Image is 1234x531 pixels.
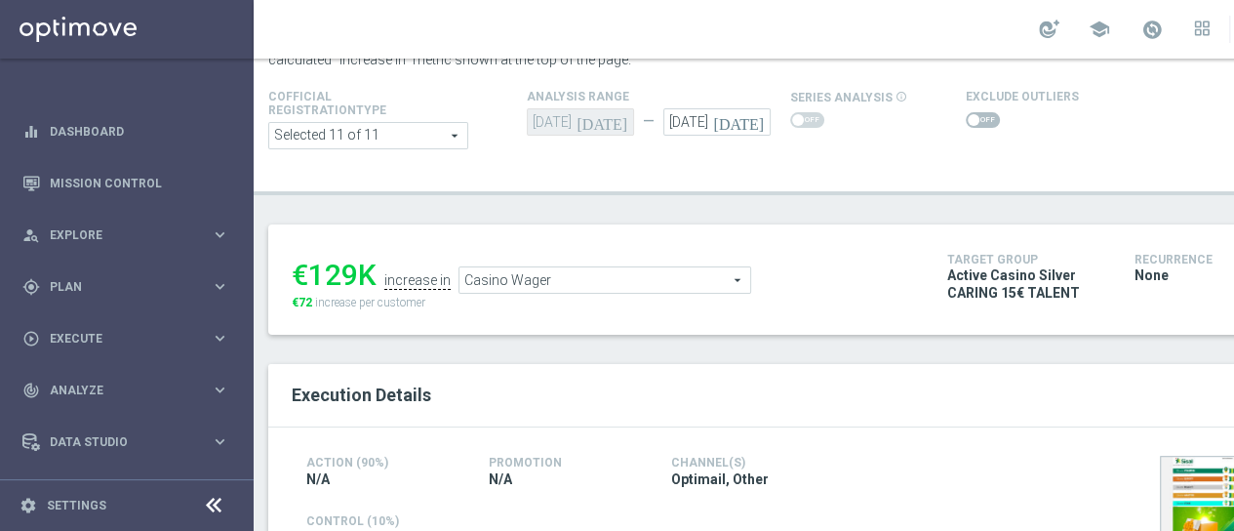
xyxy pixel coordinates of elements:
h4: Exclude Outliers [966,90,1079,103]
div: Execute [22,330,211,347]
i: keyboard_arrow_right [211,277,229,296]
i: play_circle_outline [22,330,40,347]
button: Mission Control [21,176,230,191]
span: Analyze [50,385,211,396]
div: Mission Control [22,157,229,209]
div: Analyze [22,382,211,399]
div: Optibot [22,468,229,519]
h4: Target Group [947,253,1105,266]
a: Mission Control [50,157,229,209]
a: Optibot [50,468,204,519]
span: Execution Details [292,385,431,405]
span: Explore [50,229,211,241]
span: N/A [306,470,330,488]
div: increase in [384,272,451,290]
i: keyboard_arrow_right [211,381,229,399]
i: equalizer [22,123,40,141]
i: [DATE] [713,108,771,130]
span: Expert Online Expert Retail Master Online Master Retail Other and 6 more [269,123,467,148]
h4: Action (90%) [306,456,459,470]
span: €72 [292,296,312,309]
button: gps_fixed Plan keyboard_arrow_right [21,279,230,295]
i: keyboard_arrow_right [211,225,229,244]
span: Active Casino Silver CARING 15€ TALENT [947,266,1105,302]
i: info_outline [896,91,907,102]
button: person_search Explore keyboard_arrow_right [21,227,230,243]
span: series analysis [790,91,893,104]
button: play_circle_outline Execute keyboard_arrow_right [21,331,230,347]
span: N/A [489,470,512,488]
i: track_changes [22,382,40,399]
span: Execute [50,333,211,345]
a: Dashboard [50,105,229,157]
div: Dashboard [22,105,229,157]
h4: Cofficial Registrationtype [268,90,434,117]
div: Plan [22,278,211,296]
h4: Control (10%) [306,514,1007,528]
h4: Promotion [489,456,642,470]
span: Data Studio [50,436,211,448]
a: Settings [47,500,106,511]
button: Data Studio keyboard_arrow_right [21,434,230,450]
button: equalizer Dashboard [21,124,230,140]
i: [DATE] [577,108,634,130]
i: person_search [22,226,40,244]
h4: analysis range [527,90,790,103]
span: increase per customer [315,296,425,309]
div: — [634,113,663,130]
input: Select Date [663,108,771,136]
i: keyboard_arrow_right [211,432,229,451]
span: Optimail, Other [671,470,769,488]
div: Data Studio [22,433,211,451]
span: None [1134,266,1169,284]
span: school [1089,19,1110,40]
i: settings [20,497,37,514]
h4: Channel(s) [671,456,824,470]
span: Plan [50,281,211,293]
div: €129K [292,258,377,293]
i: gps_fixed [22,278,40,296]
i: keyboard_arrow_right [211,329,229,347]
div: Explore [22,226,211,244]
button: track_changes Analyze keyboard_arrow_right [21,383,230,398]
